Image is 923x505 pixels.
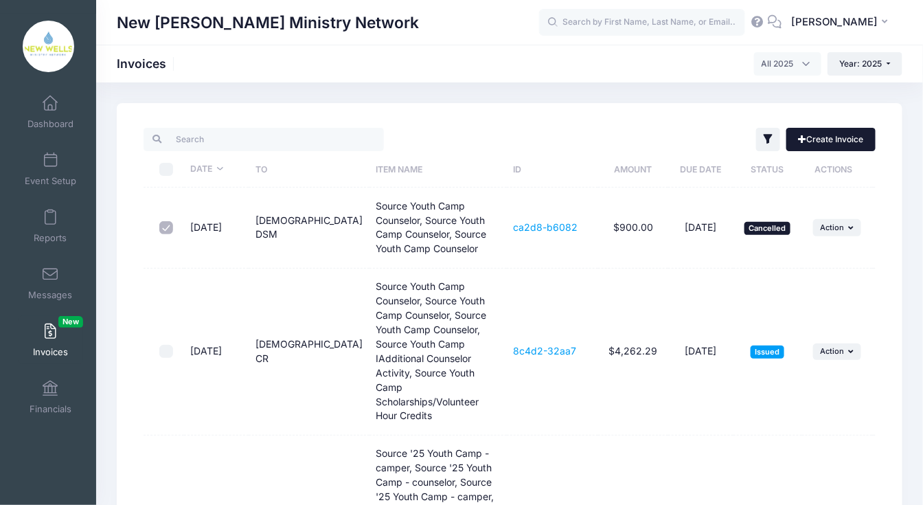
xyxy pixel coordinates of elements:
th: ID: activate to sort column ascending [507,151,598,188]
button: Action [813,344,861,360]
td: [DEMOGRAPHIC_DATA] DSM [249,188,369,268]
input: Search by First Name, Last Name, or Email... [539,9,745,36]
td: Source Youth Camp Counselor, Source Youth Camp Counselor, Source Youth Camp Counselor [369,188,507,268]
span: Action [820,346,844,356]
span: All 2025 [762,58,794,70]
span: Action [820,223,844,232]
td: $900.00 [598,188,668,268]
img: New Wells Ministry Network [23,21,74,72]
button: Year: 2025 [828,52,902,76]
span: Year: 2025 [840,58,882,69]
a: Reports [18,202,83,250]
input: Search [144,128,384,151]
th: Status: activate to sort column ascending [733,151,803,188]
span: All 2025 [754,52,821,76]
th: Amount: activate to sort column ascending [598,151,668,188]
h1: Invoices [117,56,178,71]
span: Issued [751,346,784,359]
th: Item Name: activate to sort column ascending [369,151,507,188]
a: ca2d8-b6082 [514,221,578,233]
span: Cancelled [744,222,790,235]
a: 8c4d2-32aa7 [514,345,577,357]
span: New [58,316,83,328]
span: [PERSON_NAME] [791,14,878,30]
td: [DATE] [184,269,249,436]
a: InvoicesNew [18,316,83,364]
td: $4,262.29 [598,269,668,436]
a: Dashboard [18,88,83,136]
span: Financials [30,403,71,415]
a: Messages [18,259,83,307]
a: Financials [18,373,83,421]
td: Source Youth Camp Counselor, Source Youth Camp Counselor, Source Youth Camp Counselor, Source You... [369,269,507,436]
span: Reports [34,232,67,244]
a: Event Setup [18,145,83,193]
span: Event Setup [25,175,76,187]
button: [PERSON_NAME] [782,7,902,38]
th: To: activate to sort column ascending [249,151,369,188]
th: Actions [802,151,872,188]
th: Due Date: activate to sort column ascending [668,151,733,188]
td: [DEMOGRAPHIC_DATA] CR [249,269,369,436]
td: [DATE] [668,188,733,268]
span: Dashboard [27,118,73,130]
h1: New [PERSON_NAME] Ministry Network [117,7,419,38]
span: Messages [28,289,72,301]
td: [DATE] [184,188,249,268]
td: [DATE] [668,269,733,436]
th: Date: activate to sort column ascending [184,151,249,188]
span: Invoices [33,346,68,358]
a: Create Invoice [786,128,876,151]
button: Action [813,219,861,236]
